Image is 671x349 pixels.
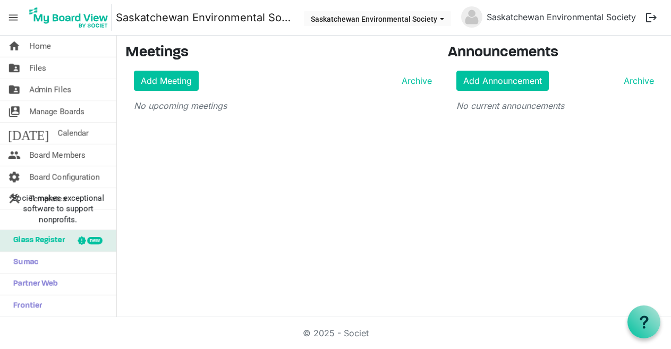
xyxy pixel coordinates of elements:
[456,99,654,112] p: No current announcements
[8,230,65,251] span: Glass Register
[8,36,21,57] span: home
[29,101,84,122] span: Manage Boards
[8,144,21,166] span: people
[57,123,89,144] span: Calendar
[8,274,58,295] span: Partner Web
[8,79,21,100] span: folder_shared
[125,44,432,62] h3: Meetings
[26,4,112,31] img: My Board View Logo
[8,101,21,122] span: switch_account
[397,74,432,87] a: Archive
[456,71,549,91] a: Add Announcement
[8,295,42,317] span: Frontier
[304,11,451,26] button: Saskatchewan Environmental Society dropdownbutton
[8,123,49,144] span: [DATE]
[461,6,482,28] img: no-profile-picture.svg
[134,99,432,112] p: No upcoming meetings
[8,166,21,188] span: settings
[29,144,86,166] span: Board Members
[303,328,369,338] a: © 2025 - Societ
[29,36,51,57] span: Home
[448,44,662,62] h3: Announcements
[619,74,654,87] a: Archive
[87,237,103,244] div: new
[116,7,293,28] a: Saskatchewan Environmental Society
[482,6,640,28] a: Saskatchewan Environmental Society
[3,7,23,28] span: menu
[8,252,38,273] span: Sumac
[29,79,71,100] span: Admin Files
[640,6,662,29] button: logout
[5,193,112,225] span: Societ makes exceptional software to support nonprofits.
[29,166,100,188] span: Board Configuration
[29,57,46,79] span: Files
[26,4,116,31] a: My Board View Logo
[134,71,199,91] a: Add Meeting
[8,57,21,79] span: folder_shared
